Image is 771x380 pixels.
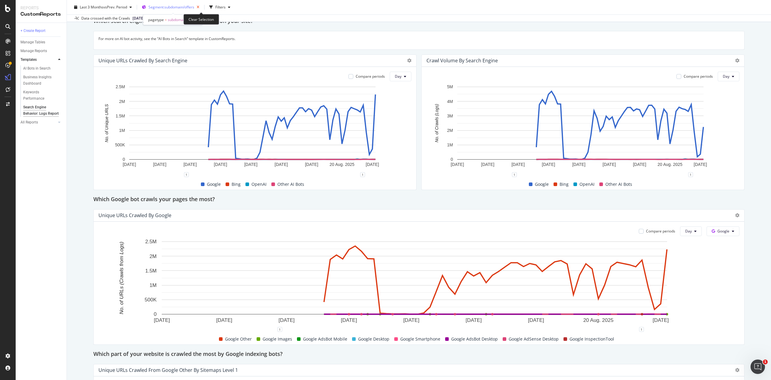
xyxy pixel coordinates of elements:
text: 2.5M [145,239,157,245]
a: + Create Report [20,28,62,34]
span: vs Prev. Period [103,5,127,10]
div: Which Google bot crawls your pages the most? [93,195,744,204]
text: [DATE] [481,162,494,167]
button: Filters [207,2,233,12]
div: 1 [512,172,517,177]
div: Templates [20,57,37,63]
text: [DATE] [214,162,227,167]
span: Day [395,74,401,79]
text: 2M [447,128,453,133]
text: 4M [447,99,453,104]
text: [DATE] [244,162,258,167]
text: 20 Aug. 2025 [329,162,354,167]
text: No. of Unique URLS [104,104,109,142]
div: 1 [277,327,282,332]
text: 1M [447,142,453,147]
text: [DATE] [466,317,482,323]
text: [DATE] [403,317,420,323]
div: Compare periods [356,74,385,79]
span: 2025 Aug. 26th [133,16,144,21]
span: Google [535,181,549,188]
text: [DATE] [694,162,707,167]
text: [DATE] [528,317,544,323]
span: Google [717,229,729,234]
div: AI Bots in Search [23,65,51,72]
div: Crawl Volume By Search EngineCompare periodsDayA chart.11GoogleBingOpenAIOther AI Bots [421,55,744,190]
span: OpenAI [251,181,267,188]
text: 5M [447,84,453,89]
text: 20 Aug. 2025 [657,162,682,167]
span: Segment: subdomain/offers [148,5,194,10]
span: OpenAI [579,181,595,188]
text: [DATE] [279,317,295,323]
div: Manage Reports [20,48,47,54]
h2: Which part of your website is crawled the most by Google indexing bots? [93,350,282,359]
text: [DATE] [572,162,585,167]
text: 2.5M [116,84,125,89]
div: 1 [360,172,365,177]
button: Day [680,226,702,236]
div: Search Engine Behavior: Logs Report [23,104,59,117]
text: [DATE] [451,162,464,167]
span: = [165,17,167,22]
span: Google AdsBot Desktop [451,335,498,343]
text: 0 [123,157,125,162]
text: 1.5M [145,268,157,273]
span: Google Other [225,335,252,343]
div: Compare periods [646,229,675,234]
svg: A chart. [98,238,730,329]
button: Day [718,72,739,81]
text: No. of Crawls (Logs) [434,104,439,142]
span: Day [723,74,729,79]
button: Day [390,72,411,81]
div: Business Insights Dashboard [23,74,58,87]
div: Unique URLs Crawled By GoogleCompare periodsDayGoogleA chart.11Google OtherGoogle ImagesGoogle Ad... [93,209,744,345]
div: Keywords Performance [23,89,57,102]
div: Crawl Volume By Search Engine [426,58,498,64]
a: Manage Tables [20,39,62,45]
span: pagetype [148,17,164,22]
text: 3M [447,113,453,118]
span: Google Smartphone [400,335,440,343]
text: [DATE] [341,317,357,323]
a: Search Engine Behavior: Logs Report [23,104,62,117]
text: 0 [154,311,157,317]
a: Business Insights Dashboard [23,74,62,87]
text: [DATE] [275,162,288,167]
div: All Reports [20,119,38,126]
text: [DATE] [154,317,170,323]
div: For more on AI bot activity, see the “AI Bots in Search” template in CustomReports. [93,31,744,49]
text: 1M [119,128,125,133]
div: Manage Tables [20,39,45,45]
text: 500K [145,297,157,303]
iframe: Intercom live chat [751,360,765,374]
p: For more on AI bot activity, see the “AI Bots in Search” template in CustomReports. [98,36,739,41]
a: Manage Reports [20,48,62,54]
span: subdomain/offers [168,17,198,22]
button: Last 3 MonthsvsPrev. Period [72,2,134,12]
div: Reports [20,5,62,11]
span: Google Images [263,335,292,343]
div: + Create Report [20,28,45,34]
text: 20 Aug. 2025 [583,317,613,323]
text: [DATE] [603,162,616,167]
a: AI Bots in Search [23,65,62,72]
div: CustomReports [20,11,62,18]
div: Unique URLs Crawled By Search EngineCompare periodsDayA chart.11GoogleBingOpenAIOther AI Bots [93,55,417,190]
text: [DATE] [123,162,136,167]
div: 1 [184,172,189,177]
div: Which part of your website is crawled the most by Google indexing bots? [93,350,744,359]
text: [DATE] [633,162,646,167]
button: Google [707,226,739,236]
span: Google AdSense Desktop [509,335,559,343]
text: [DATE] [511,162,525,167]
div: 1 [639,327,644,332]
span: Other AI Bots [605,181,632,188]
div: Clear Selection [183,14,219,25]
span: Google [207,181,221,188]
div: A chart. [426,84,735,175]
svg: A chart. [98,84,407,175]
text: 2M [119,99,125,104]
